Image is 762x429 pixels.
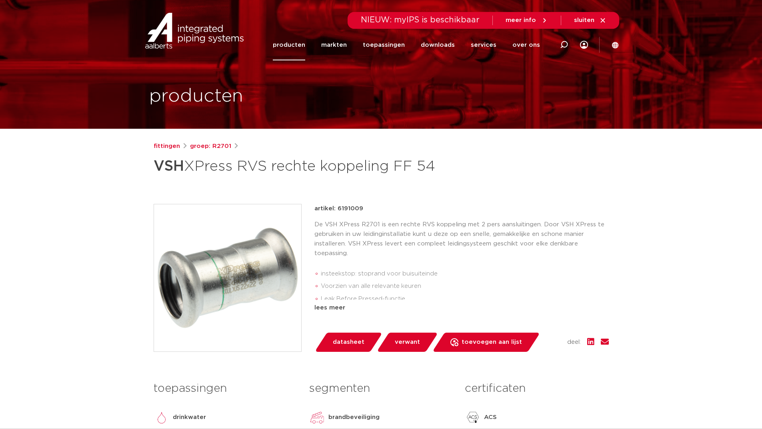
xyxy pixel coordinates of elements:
a: fittingen [154,142,180,151]
span: datasheet [333,336,364,349]
li: insteekstop: stoprand voor buisuiteinde [321,267,609,280]
img: Product Image for VSH XPress RVS rechte koppeling FF 54 [154,204,301,351]
a: sluiten [574,17,606,24]
a: markten [321,30,347,60]
span: toevoegen aan lijst [462,336,522,349]
img: ACS [465,409,481,425]
span: meer info [506,17,536,23]
strong: VSH [154,159,184,174]
p: brandbeveiliging [328,413,380,422]
h1: XPress RVS rechte koppeling FF 54 [154,154,454,178]
nav: Menu [273,30,540,60]
img: drinkwater [154,409,170,425]
span: verwant [395,336,420,349]
span: sluiten [574,17,594,23]
a: datasheet [314,333,382,352]
li: Voorzien van alle relevante keuren [321,280,609,293]
a: verwant [376,333,438,352]
p: De VSH XPress R2701 is een rechte RVS koppeling met 2 pers aansluitingen. Door VSH XPress te gebr... [314,220,609,258]
a: downloads [421,30,455,60]
h3: toepassingen [154,381,297,397]
a: groep: R2701 [190,142,231,151]
h1: producten [149,84,243,109]
a: producten [273,30,305,60]
a: toepassingen [363,30,405,60]
p: artikel: 6191009 [314,204,363,214]
span: NIEUW: myIPS is beschikbaar [361,16,480,24]
div: lees meer [314,303,609,313]
li: Leak Before Pressed-functie [321,293,609,305]
span: deel: [567,337,581,347]
p: ACS [484,413,497,422]
img: brandbeveiliging [309,409,325,425]
h3: certificaten [465,381,608,397]
a: meer info [506,17,548,24]
h3: segmenten [309,381,453,397]
p: drinkwater [173,413,206,422]
a: over ons [512,30,540,60]
a: services [471,30,496,60]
